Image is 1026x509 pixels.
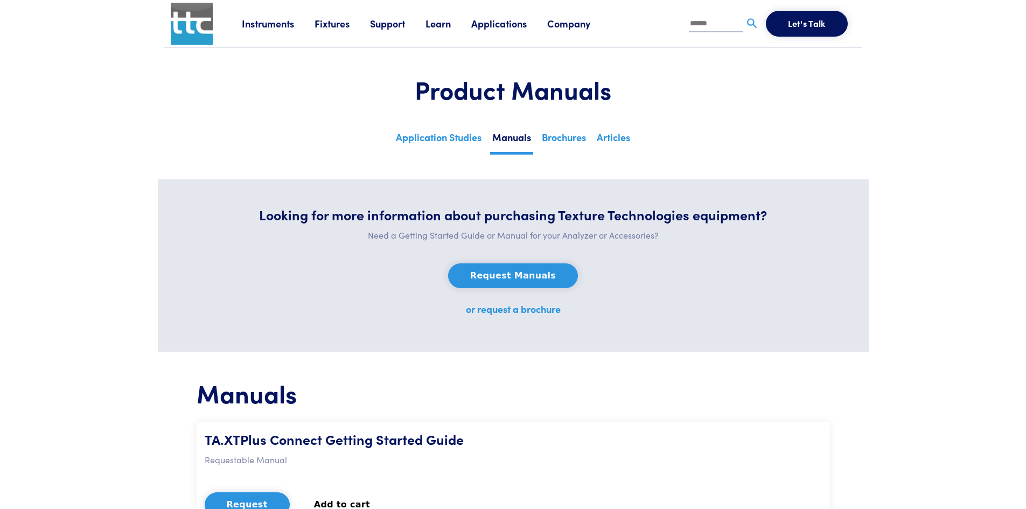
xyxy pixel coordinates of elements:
img: ttc_logo_1x1_v1.0.png [171,3,213,45]
a: Application Studies [394,128,484,152]
h5: Looking for more information about purchasing Texture Technologies equipment? [184,205,843,224]
p: Requestable Manual [205,453,822,467]
a: Instruments [242,17,315,30]
a: or request a brochure [466,302,561,316]
h5: TA.XTPlus Connect Getting Started Guide [205,430,822,449]
h1: Product Manuals [190,74,836,105]
a: Company [547,17,611,30]
a: Applications [471,17,547,30]
a: Articles [595,128,632,152]
p: Need a Getting Started Guide or Manual for your Analyzer or Accessories? [184,228,843,242]
a: Support [370,17,425,30]
button: Request Manuals [448,263,578,288]
a: Manuals [490,128,533,155]
button: Let's Talk [766,11,848,37]
a: Learn [425,17,471,30]
a: Brochures [540,128,588,152]
a: Fixtures [315,17,370,30]
h1: Manuals [190,378,836,409]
